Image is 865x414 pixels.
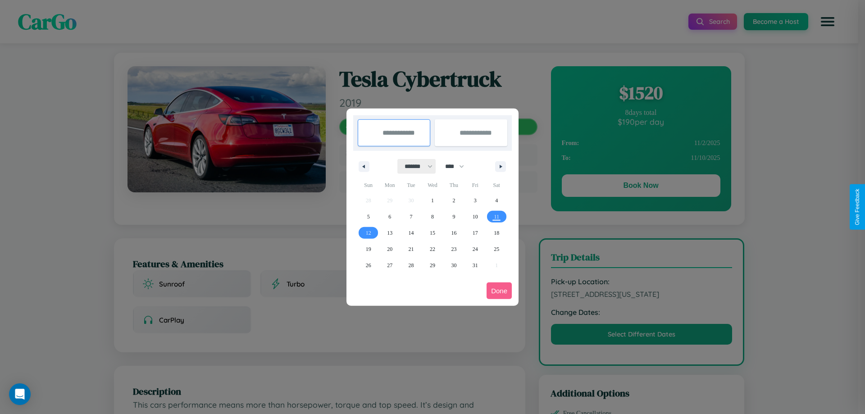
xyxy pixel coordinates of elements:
[443,225,464,241] button: 16
[473,257,478,273] span: 31
[409,225,414,241] span: 14
[473,209,478,225] span: 10
[451,257,456,273] span: 30
[379,209,400,225] button: 6
[422,257,443,273] button: 29
[451,225,456,241] span: 16
[473,241,478,257] span: 24
[494,241,499,257] span: 25
[443,241,464,257] button: 23
[431,209,434,225] span: 8
[401,257,422,273] button: 28
[494,225,499,241] span: 18
[494,209,499,225] span: 11
[387,241,392,257] span: 20
[452,192,455,209] span: 2
[431,192,434,209] span: 1
[486,178,507,192] span: Sat
[358,178,379,192] span: Sun
[379,257,400,273] button: 27
[379,178,400,192] span: Mon
[854,189,860,225] div: Give Feedback
[401,225,422,241] button: 14
[486,241,507,257] button: 25
[367,209,370,225] span: 5
[422,192,443,209] button: 1
[464,225,486,241] button: 17
[387,257,392,273] span: 27
[9,383,31,405] div: Open Intercom Messenger
[486,209,507,225] button: 11
[486,225,507,241] button: 18
[443,178,464,192] span: Thu
[410,209,413,225] span: 7
[366,225,371,241] span: 12
[401,178,422,192] span: Tue
[495,192,498,209] span: 4
[430,257,435,273] span: 29
[451,241,456,257] span: 23
[358,241,379,257] button: 19
[366,241,371,257] span: 19
[387,225,392,241] span: 13
[473,225,478,241] span: 17
[464,241,486,257] button: 24
[464,257,486,273] button: 31
[430,241,435,257] span: 22
[422,178,443,192] span: Wed
[366,257,371,273] span: 26
[443,257,464,273] button: 30
[443,209,464,225] button: 9
[487,282,512,299] button: Done
[422,241,443,257] button: 22
[358,209,379,225] button: 5
[409,241,414,257] span: 21
[474,192,477,209] span: 3
[443,192,464,209] button: 2
[464,178,486,192] span: Fri
[401,241,422,257] button: 21
[430,225,435,241] span: 15
[358,225,379,241] button: 12
[401,209,422,225] button: 7
[464,192,486,209] button: 3
[486,192,507,209] button: 4
[409,257,414,273] span: 28
[422,225,443,241] button: 15
[464,209,486,225] button: 10
[379,225,400,241] button: 13
[452,209,455,225] span: 9
[422,209,443,225] button: 8
[379,241,400,257] button: 20
[358,257,379,273] button: 26
[388,209,391,225] span: 6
